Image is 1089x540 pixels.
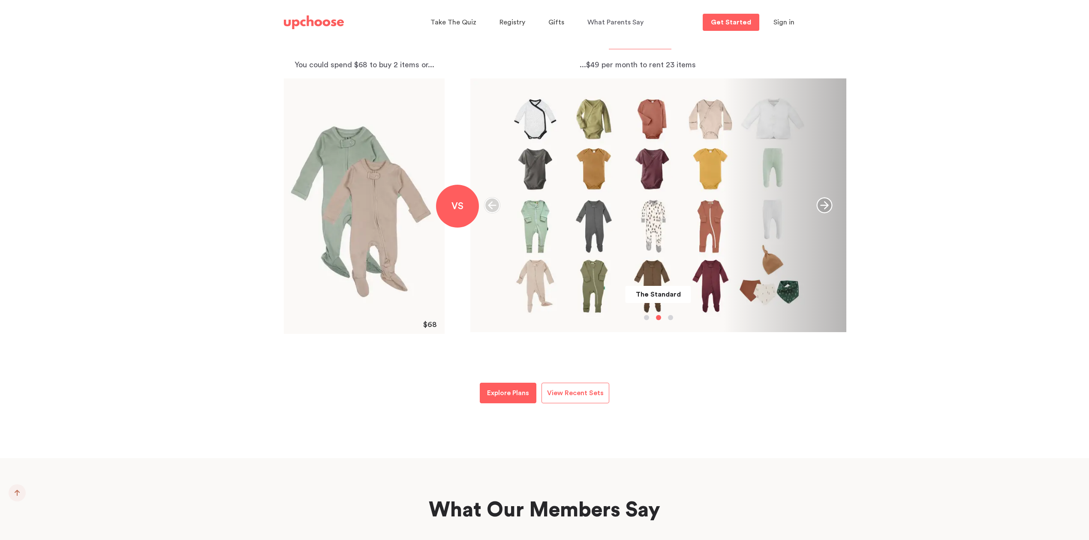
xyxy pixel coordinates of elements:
[773,19,794,26] span: Sign in
[703,14,759,31] a: Get Started
[763,14,805,31] button: Sign in
[487,388,529,398] p: Explore Plans
[587,14,646,31] a: What Parents Say
[284,59,445,71] p: You could spend $68 to buy 2 items or...
[587,19,644,26] span: What Parents Say
[284,14,344,31] a: UpChoose
[451,201,463,211] span: VS
[636,289,681,300] p: The Standard
[370,497,719,524] h2: What Our Members Say
[284,15,344,29] img: UpChoose
[423,321,437,328] p: $68
[548,19,564,26] span: Gifts
[547,390,604,396] span: View Recent Sets
[499,14,528,31] a: Registry
[470,59,805,71] p: ...$49 per month to rent 23 items
[480,383,536,403] a: Explore Plans
[711,19,751,26] p: Get Started
[548,14,567,31] a: Gifts
[499,19,525,26] span: Registry
[541,383,609,403] a: View Recent Sets
[430,19,476,26] span: Take The Quiz
[430,14,479,31] a: Take The Quiz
